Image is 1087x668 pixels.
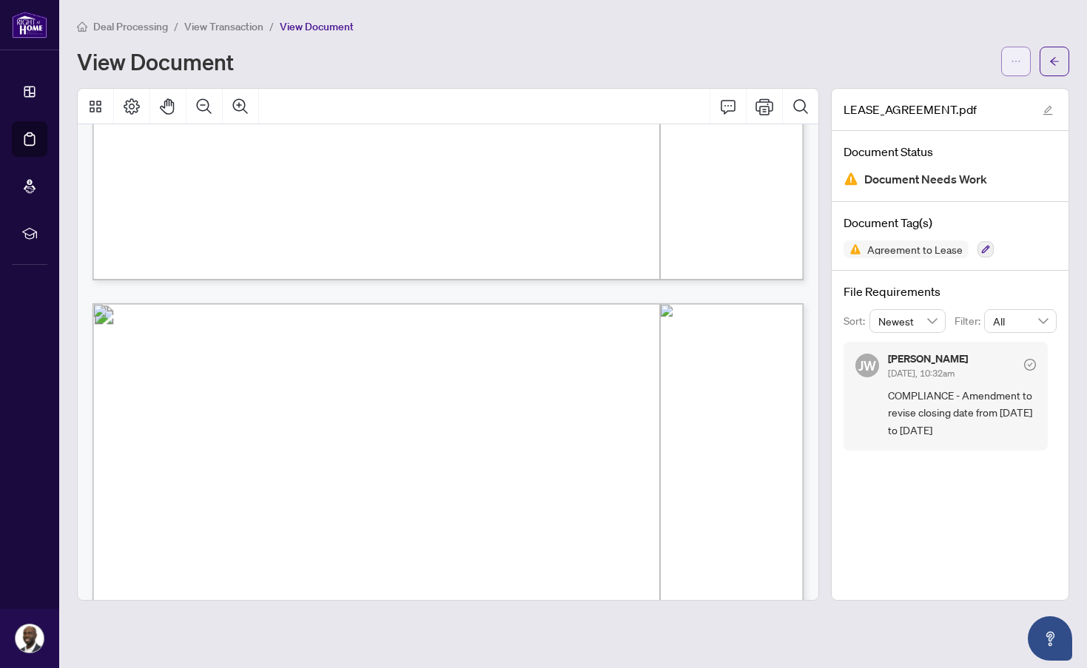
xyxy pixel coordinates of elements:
span: Newest [878,310,938,332]
h4: Document Status [844,143,1057,161]
span: COMPLIANCE - Amendment to revise closing date from [DATE] to [DATE] [888,387,1036,439]
span: home [77,21,87,32]
img: Document Status [844,172,858,186]
span: ellipsis [1011,56,1021,67]
h5: [PERSON_NAME] [888,354,968,364]
span: edit [1043,105,1053,115]
li: / [174,18,178,35]
span: Deal Processing [93,20,168,33]
span: View Document [280,20,354,33]
span: View Transaction [184,20,263,33]
span: [DATE], 10:32am [888,368,955,379]
p: Filter: [955,313,984,329]
img: Status Icon [844,240,861,258]
span: arrow-left [1049,56,1060,67]
h1: View Document [77,50,234,73]
p: Sort: [844,313,869,329]
img: logo [12,11,47,38]
span: LEASE_AGREEMENT.pdf [844,101,977,118]
img: Profile Icon [16,624,44,652]
h4: Document Tag(s) [844,214,1057,232]
span: Agreement to Lease [861,244,969,254]
span: JW [858,355,876,376]
li: / [269,18,274,35]
span: Document Needs Work [864,169,987,189]
button: Open asap [1028,616,1072,661]
span: check-circle [1024,359,1036,371]
span: All [993,310,1048,332]
h4: File Requirements [844,283,1057,300]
